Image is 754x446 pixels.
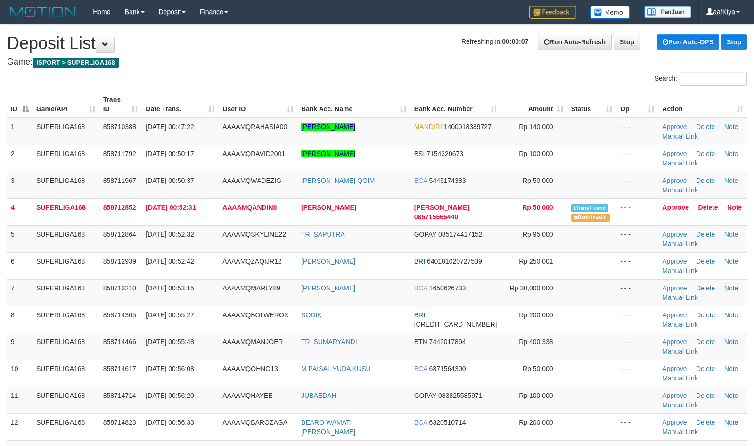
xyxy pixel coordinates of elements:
span: 858712939 [103,257,136,265]
a: Note [724,338,738,346]
span: [DATE] 00:52:42 [146,257,194,265]
a: Delete [696,419,715,426]
span: Rp 100,000 [519,150,553,157]
td: 5 [7,225,33,252]
span: AAAAMQMARLY89 [222,284,280,292]
th: User ID: activate to sort column ascending [219,91,297,118]
span: 858713210 [103,284,136,292]
td: 8 [7,306,33,333]
td: 10 [7,360,33,387]
a: [PERSON_NAME] [301,284,355,292]
span: Rp 50,000 [522,204,553,211]
a: Approve [662,150,687,157]
span: AAAAMQSKYLINE22 [222,231,286,238]
span: [PERSON_NAME] [414,204,469,211]
span: Copy 085715565440 to clipboard [414,213,458,221]
span: Copy 7154320673 to clipboard [426,150,463,157]
span: Copy 6320510714 to clipboard [429,419,466,426]
th: Bank Acc. Number: activate to sort column ascending [410,91,501,118]
span: Copy 083825585971 to clipboard [438,392,482,399]
a: Delete [696,365,715,372]
a: Delete [696,150,715,157]
span: [DATE] 00:55:48 [146,338,194,346]
span: Similar transaction found [571,204,609,212]
a: Approve [662,392,687,399]
a: Manual Link [662,132,698,140]
span: AAAAMQBOLWEROX [222,311,288,319]
th: Action: activate to sort column ascending [658,91,747,118]
img: Feedback.jpg [529,6,576,19]
span: AAAAMQDAVID2001 [222,150,285,157]
a: Delete [696,231,715,238]
a: Note [724,231,738,238]
span: [DATE] 00:56:33 [146,419,194,426]
th: Bank Acc. Name: activate to sort column ascending [297,91,410,118]
td: - - - [616,333,658,360]
strong: 00:00:07 [502,38,528,45]
span: Rp 95,000 [523,231,553,238]
a: Delete [696,123,715,131]
td: 9 [7,333,33,360]
a: Manual Link [662,240,698,248]
span: AAAAMQHAYEE [222,392,272,399]
a: Manual Link [662,401,698,409]
span: Rp 200,000 [519,311,553,319]
img: Button%20Memo.svg [590,6,630,19]
td: SUPERLIGA168 [33,333,99,360]
span: [DATE] 00:47:22 [146,123,194,131]
span: BCA [414,177,427,184]
td: - - - [616,145,658,172]
td: - - - [616,279,658,306]
th: Op: activate to sort column ascending [616,91,658,118]
span: [DATE] 00:55:27 [146,311,194,319]
span: Copy 640101020727539 to clipboard [427,257,482,265]
span: GOPAY [414,392,436,399]
span: 858714617 [103,365,136,372]
span: Rp 50,000 [523,365,553,372]
a: JUBAEDAH [301,392,336,399]
td: - - - [616,225,658,252]
td: 6 [7,252,33,279]
a: TRI SAPUTRA [301,231,345,238]
td: 11 [7,387,33,413]
span: Rp 250,001 [519,257,553,265]
span: BCA [414,419,427,426]
td: SUPERLIGA168 [33,306,99,333]
a: [PERSON_NAME] [301,204,356,211]
h4: Game: [7,58,747,67]
a: Delete [696,311,715,319]
td: - - - [616,306,658,333]
td: - - - [616,172,658,198]
a: [PERSON_NAME] QOIM [301,177,375,184]
td: 2 [7,145,33,172]
span: Copy 601201023433532 to clipboard [414,321,497,328]
td: SUPERLIGA168 [33,198,99,225]
h1: Deposit List [7,34,747,53]
td: 3 [7,172,33,198]
span: AAAAMQANDINII [222,204,277,211]
span: 858714823 [103,419,136,426]
a: Note [724,177,738,184]
a: Approve [662,177,687,184]
td: SUPERLIGA168 [33,145,99,172]
a: Note [724,123,738,131]
a: Manual Link [662,267,698,274]
span: AAAAMQBAROZAGA [222,419,287,426]
td: - - - [616,413,658,440]
a: M PAISAL YUDA KUSU [301,365,371,372]
span: Rp 140,000 [519,123,553,131]
a: Note [724,365,738,372]
span: Rp 100,000 [519,392,553,399]
a: Approve [662,338,687,346]
th: Trans ID: activate to sort column ascending [99,91,142,118]
td: 1 [7,118,33,145]
a: Run Auto-DPS [657,34,719,50]
td: SUPERLIGA168 [33,413,99,440]
span: Copy 1650626733 to clipboard [429,284,466,292]
span: 858710388 [103,123,136,131]
span: Copy 7442017894 to clipboard [429,338,466,346]
td: SUPERLIGA168 [33,360,99,387]
a: Delete [698,204,718,211]
span: Rp 50,000 [523,177,553,184]
a: SODIK [301,311,322,319]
